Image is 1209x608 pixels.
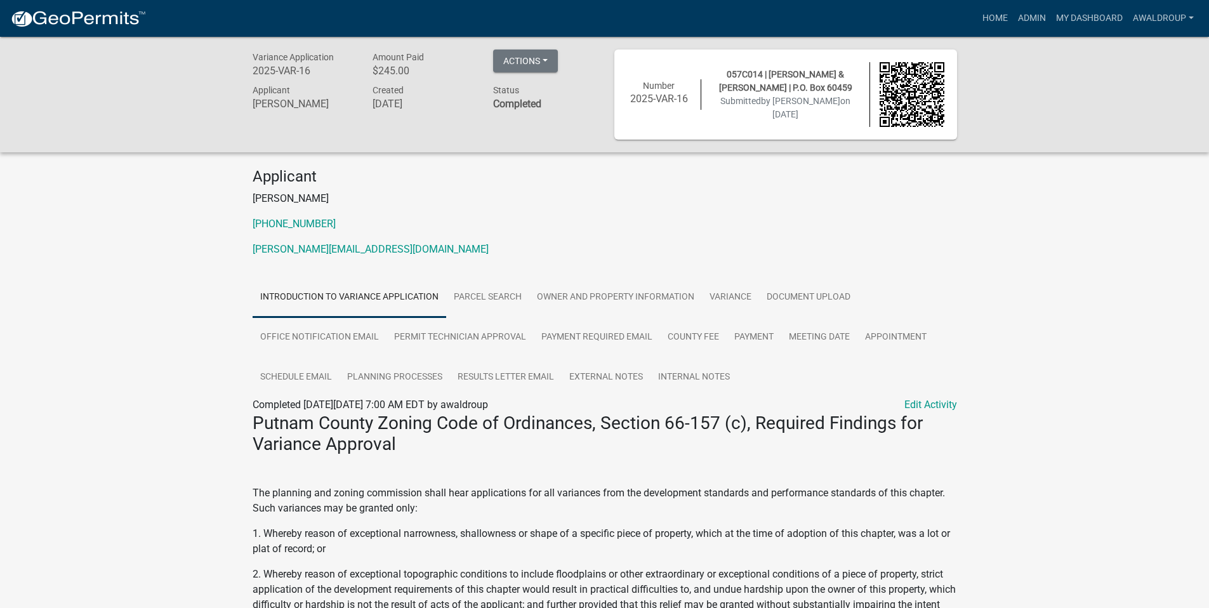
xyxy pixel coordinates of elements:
span: Submitted on [DATE] [720,96,850,119]
h6: [DATE] [373,98,474,110]
h6: 2025-VAR-16 [253,65,354,77]
a: Admin [1013,6,1051,30]
a: Payment [727,317,781,358]
a: My Dashboard [1051,6,1128,30]
a: Meeting Date [781,317,857,358]
a: Office Notification Email [253,317,386,358]
a: Home [977,6,1013,30]
a: Internal Notes [651,357,737,398]
a: External Notes [562,357,651,398]
p: [PERSON_NAME] [253,191,957,206]
span: Created [373,85,404,95]
a: Appointment [857,317,934,358]
a: [PERSON_NAME][EMAIL_ADDRESS][DOMAIN_NAME] [253,243,489,255]
a: Document Upload [759,277,858,318]
a: [PHONE_NUMBER] [253,218,336,230]
a: Parcel search [446,277,529,318]
a: Variance [702,277,759,318]
span: Amount Paid [373,52,424,62]
span: by [PERSON_NAME] [761,96,840,106]
a: Edit Activity [904,397,957,413]
span: Completed [DATE][DATE] 7:00 AM EDT by awaldroup [253,399,488,411]
a: Introduction to Variance Application [253,277,446,318]
img: QR code [880,62,944,127]
h6: 2025-VAR-16 [627,93,692,105]
h3: Putnam County Zoning Code of Ordinances, Section 66-157 (c), Required Findings for Variance Approval [253,413,957,455]
a: Permit Technician Approval [386,317,534,358]
strong: Completed [493,98,541,110]
a: awaldroup [1128,6,1199,30]
button: Actions [493,50,558,72]
a: County Fee [660,317,727,358]
p: 1. Whereby reason of exceptional narrowness, shallowness or shape of a specific piece of property... [253,526,957,557]
a: Planning Processes [340,357,450,398]
span: 057C014 | [PERSON_NAME] & [PERSON_NAME] | P.O. Box 60459 [719,69,852,93]
span: Variance Application [253,52,334,62]
a: Results Letter Email [450,357,562,398]
span: Applicant [253,85,290,95]
a: Payment Required Email [534,317,660,358]
h4: Applicant [253,168,957,186]
a: Owner and Property Information [529,277,702,318]
span: Number [643,81,675,91]
span: Status [493,85,519,95]
h6: [PERSON_NAME] [253,98,354,110]
h6: $245.00 [373,65,474,77]
p: The planning and zoning commission shall hear applications for all variances from the development... [253,486,957,516]
a: Schedule Email [253,357,340,398]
